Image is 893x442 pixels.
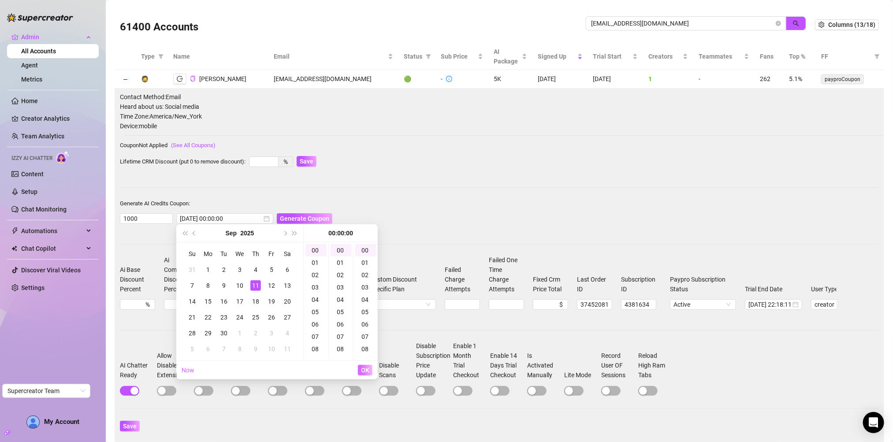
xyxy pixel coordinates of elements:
[699,75,700,82] span: -
[290,224,300,242] button: Next year (Control + right)
[187,280,197,291] div: 7
[266,344,277,354] div: 10
[216,309,232,325] td: 2025-09-23
[234,344,245,354] div: 8
[180,224,190,242] button: Last year (Control + left)
[219,328,229,338] div: 30
[120,142,167,149] span: Coupon Not Applied
[488,43,532,70] th: AI Package
[232,341,248,357] td: 2025-10-08
[248,246,264,262] th: Th
[331,293,352,306] div: 04
[248,341,264,357] td: 2025-10-09
[279,246,295,262] th: Sa
[21,241,84,256] span: Chat Copilot
[248,262,264,278] td: 2025-09-04
[180,214,262,223] input: Expiration Date
[182,367,194,374] a: Now
[173,74,186,84] button: logout
[305,386,324,396] button: Disable Coupons
[445,265,480,294] label: Failed Charge Attempts
[331,343,352,355] div: 08
[282,296,293,307] div: 20
[280,224,290,242] button: Next month (PageDown)
[533,275,568,294] label: Fixed Crm Price Total
[21,171,44,178] a: Content
[120,265,155,294] label: Ai Base Discount Percent
[494,47,520,66] span: AI Package
[815,19,879,30] button: Columns (13/18)
[158,54,164,59] span: filter
[219,344,229,354] div: 7
[120,158,246,165] span: Lifetime CRM Discount (put 0 to remove discount):
[331,306,352,318] div: 05
[693,43,755,70] th: Teammates
[164,255,204,294] label: Ai Commission Discount Percent
[21,224,84,238] span: Automations
[203,264,213,275] div: 1
[11,154,52,163] span: Izzy AI Chatter
[379,386,398,396] button: Disable Scans
[776,21,781,26] button: close-circle
[297,156,316,167] button: Save
[187,296,197,307] div: 14
[748,300,791,309] input: Trial End Date
[234,280,245,291] div: 10
[355,281,376,293] div: 03
[821,52,871,61] span: FF
[264,293,279,309] td: 2025-09-19
[232,246,248,262] th: We
[234,264,245,275] div: 3
[305,318,327,331] div: 06
[264,278,279,293] td: 2025-09-12
[21,206,67,213] a: Chat Monitoring
[200,325,216,341] td: 2025-09-29
[248,278,264,293] td: 2025-09-11
[279,278,295,293] td: 2025-09-13
[200,278,216,293] td: 2025-09-08
[266,280,277,291] div: 12
[190,224,199,242] button: Previous month (PageUp)
[355,343,376,355] div: 08
[591,19,774,28] input: Search by UID / Name / Email / Creator Username
[445,300,480,309] input: Failed Charge Attempts
[268,70,398,89] td: [EMAIL_ADDRESS][DOMAIN_NAME]
[577,275,612,294] label: Last Order ID
[120,214,172,223] input: Credits
[7,13,73,22] img: logo-BBDzfeDw.svg
[203,296,213,307] div: 15
[331,331,352,343] div: 07
[234,312,245,323] div: 24
[532,70,588,89] td: [DATE]
[120,92,879,102] span: Contact Method: Email
[300,158,313,165] span: Save
[231,386,250,396] button: Alpha Tester
[416,341,451,380] label: Disable Subscription Price Update
[171,142,216,149] a: (See All Coupons)
[355,269,376,281] div: 02
[282,312,293,323] div: 27
[11,227,19,234] span: thunderbolt
[441,52,476,61] span: Sub Price
[232,309,248,325] td: 2025-09-24
[266,264,277,275] div: 5
[199,75,246,82] span: [PERSON_NAME]
[828,21,875,28] span: Columns (13/18)
[355,331,376,343] div: 07
[815,300,874,309] span: creator
[305,355,327,368] div: 09
[789,75,802,82] span: 5.1%
[232,325,248,341] td: 2025-10-01
[638,351,673,380] label: Reload High Ram Tabs
[250,328,261,338] div: 2
[203,280,213,291] div: 8
[177,76,183,82] span: logout
[355,244,376,256] div: 00
[120,20,198,34] h3: 61400 Accounts
[863,412,884,433] div: Open Intercom Messenger
[122,76,129,83] button: Collapse row
[184,309,200,325] td: 2025-09-21
[446,76,452,82] span: info-circle
[305,306,327,318] div: 05
[264,309,279,325] td: 2025-09-26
